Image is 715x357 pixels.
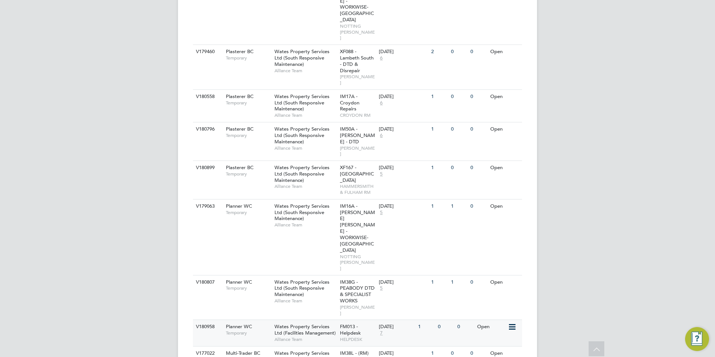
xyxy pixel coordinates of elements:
span: XF167 - [GEOGRAPHIC_DATA] [340,164,374,183]
span: 6 [379,132,384,139]
div: 0 [469,90,488,104]
span: 5 [379,210,384,216]
div: V180796 [194,122,220,136]
span: HELPDESK [340,336,375,342]
span: Multi-Trader BC [226,350,260,356]
div: V179063 [194,199,220,213]
div: V180899 [194,161,220,175]
div: 0 [449,122,469,136]
span: Temporary [226,285,271,291]
span: IM16A - [PERSON_NAME] [PERSON_NAME] - WORKWISE- [GEOGRAPHIC_DATA] [340,203,375,253]
div: Open [488,122,521,136]
div: 0 [469,161,488,175]
span: XF088 - Lambeth South - DTD & Disrepair [340,48,374,74]
span: Temporary [226,132,271,138]
div: [DATE] [379,324,414,330]
div: 2 [429,45,449,59]
span: 6 [379,100,384,106]
div: 0 [455,320,475,334]
span: Temporary [226,330,271,336]
button: Engage Resource Center [685,327,709,351]
span: Plasterer BC [226,48,254,55]
span: CROYDON RM [340,112,375,118]
span: Alliance Team [274,68,336,74]
div: [DATE] [379,203,427,210]
span: Plasterer BC [226,164,254,171]
span: Alliance Team [274,298,336,304]
span: [PERSON_NAME] [340,145,375,157]
span: NOTTING [PERSON_NAME] [340,23,375,41]
div: 1 [429,161,449,175]
span: 5 [379,171,384,177]
div: V180558 [194,90,220,104]
div: [DATE] [379,94,427,100]
div: 0 [469,45,488,59]
span: Planner WC [226,323,252,330]
span: Alliance Team [274,183,336,189]
span: [PERSON_NAME] [340,74,375,85]
span: Temporary [226,55,271,61]
span: Planner WC [226,203,252,209]
span: Temporary [226,100,271,106]
div: [DATE] [379,279,427,286]
span: Wates Property Services Ltd (South Responsive Maintenance) [274,93,329,112]
span: Alliance Team [274,145,336,151]
span: Temporary [226,171,271,177]
div: Open [488,90,521,104]
span: 7 [379,330,384,336]
span: Wates Property Services Ltd (South Responsive Maintenance) [274,279,329,298]
span: Temporary [226,210,271,216]
div: Open [488,45,521,59]
span: Plasterer BC [226,93,254,100]
div: 0 [469,122,488,136]
div: 1 [449,275,469,289]
span: Wates Property Services Ltd (South Responsive Maintenance) [274,48,329,67]
div: 1 [429,90,449,104]
div: 0 [449,161,469,175]
span: Wates Property Services Ltd (Facilities Management) [274,323,336,336]
div: [DATE] [379,126,427,132]
div: Open [488,275,521,289]
div: V180807 [194,275,220,289]
span: [PERSON_NAME] [340,304,375,316]
div: Open [475,320,508,334]
div: 1 [429,199,449,213]
span: 5 [379,285,384,292]
span: HAMMERSMITH & FULHAM RM [340,183,375,195]
div: [DATE] [379,49,427,55]
div: 1 [416,320,436,334]
span: FM013 - Helpdesk [340,323,361,336]
div: 0 [469,199,488,213]
div: [DATE] [379,350,427,357]
div: 0 [436,320,455,334]
div: 0 [449,90,469,104]
span: Wates Property Services Ltd (South Responsive Maintenance) [274,203,329,222]
span: IM17A - Croydon Repairs [340,93,359,112]
span: Plasterer BC [226,126,254,132]
span: NOTTING [PERSON_NAME] [340,254,375,271]
span: Planner WC [226,279,252,285]
div: V179460 [194,45,220,59]
div: 1 [429,275,449,289]
div: 1 [449,199,469,213]
div: Open [488,161,521,175]
span: Alliance Team [274,112,336,118]
span: IM38G - PEABODY DTD & SPECIALIST WORKS [340,279,375,304]
span: Wates Property Services Ltd (South Responsive Maintenance) [274,164,329,183]
span: IM50A - [PERSON_NAME] - DTD [340,126,375,145]
div: 0 [469,275,488,289]
span: Alliance Team [274,222,336,228]
div: 0 [449,45,469,59]
span: 6 [379,55,384,61]
div: 1 [429,122,449,136]
div: Open [488,199,521,213]
div: V180958 [194,320,220,334]
span: Alliance Team [274,336,336,342]
div: [DATE] [379,165,427,171]
span: Wates Property Services Ltd (South Responsive Maintenance) [274,126,329,145]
